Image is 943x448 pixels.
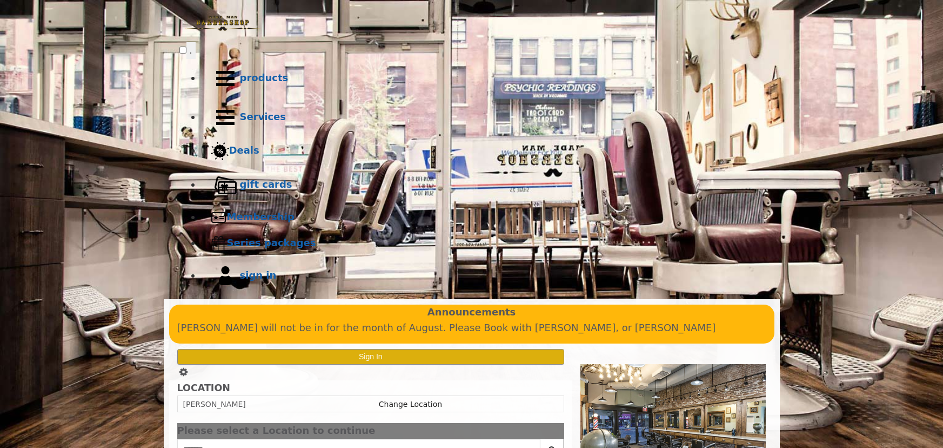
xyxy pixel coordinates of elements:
[177,320,766,336] p: [PERSON_NAME] will not be in for the month of August. Please Book with [PERSON_NAME], or [PERSON_...
[240,72,289,83] b: products
[240,111,286,122] b: Services
[179,6,266,41] img: Made Man Barbershop logo
[240,269,277,281] b: sign in
[211,64,240,93] img: Products
[548,427,564,434] button: close dialog
[177,383,230,393] b: LOCATION
[179,47,186,54] input: menu toggle
[201,205,764,230] a: MembershipMembership
[201,256,764,295] a: sign insign in
[177,349,565,365] button: Sign In
[211,261,240,291] img: sign in
[211,142,229,161] img: Deals
[190,45,192,56] span: .
[227,237,316,248] b: Series packages
[211,103,240,132] img: Services
[211,170,240,200] img: Gift cards
[201,166,764,205] a: Gift cardsgift cards
[201,230,764,256] a: Series packagesSeries packages
[379,400,442,409] a: Change Location
[201,98,764,137] a: ServicesServices
[427,305,516,320] b: Announcements
[229,144,259,156] b: Deals
[240,179,292,190] b: gift cards
[201,59,764,98] a: Productsproducts
[211,209,227,226] img: Membership
[211,235,227,252] img: Series packages
[227,211,295,222] b: Membership
[201,137,764,166] a: DealsDeals
[186,42,196,59] button: menu toggle
[183,400,246,409] span: [PERSON_NAME]
[177,425,376,436] span: Please select a Location to continue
